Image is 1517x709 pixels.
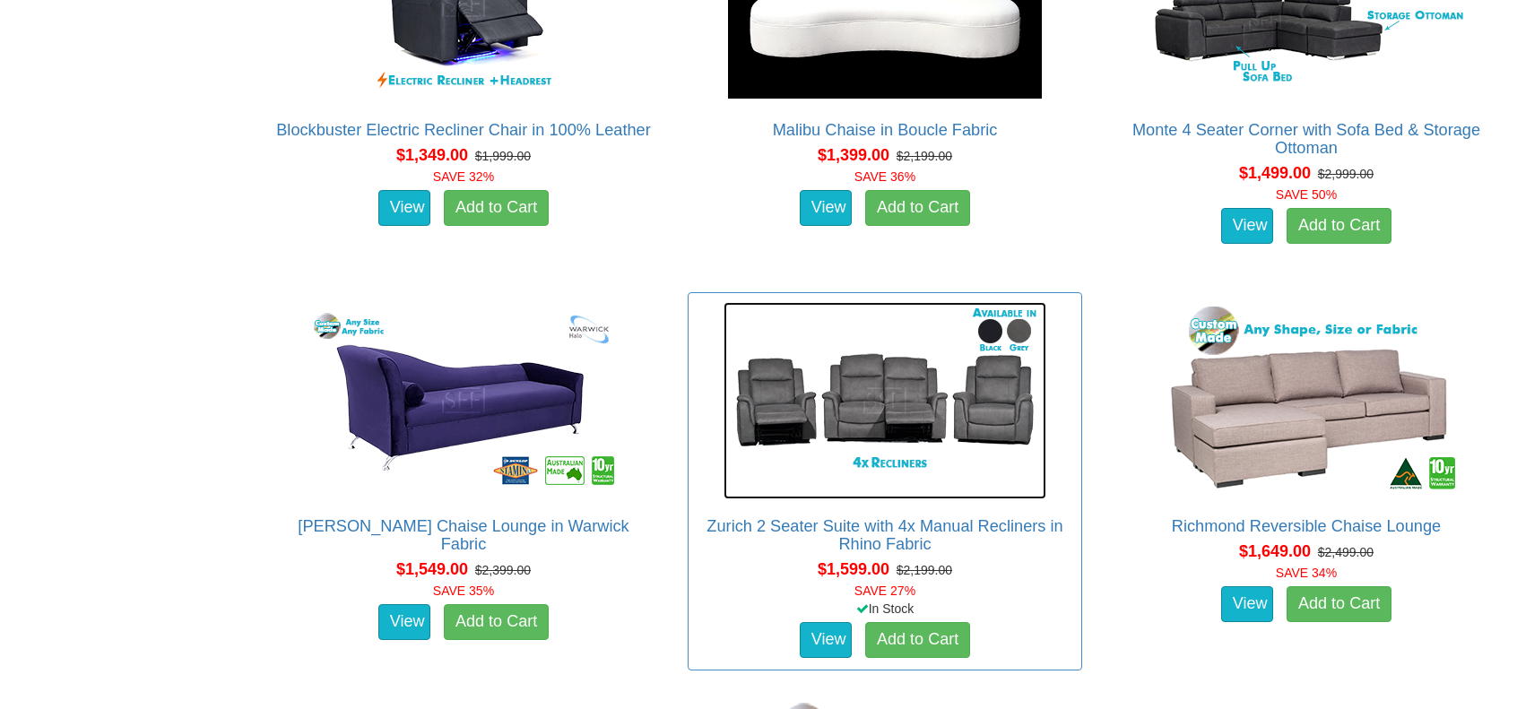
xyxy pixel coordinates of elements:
[897,563,952,577] del: $2,199.00
[444,604,549,640] a: Add to Cart
[818,146,889,164] span: $1,399.00
[1221,586,1273,622] a: View
[433,169,494,184] font: SAVE 32%
[865,190,970,226] a: Add to Cart
[378,190,430,226] a: View
[897,149,952,163] del: $2,199.00
[800,622,852,658] a: View
[1145,302,1468,499] img: Richmond Reversible Chaise Lounge
[475,563,531,577] del: $2,399.00
[684,600,1086,618] div: In Stock
[444,190,549,226] a: Add to Cart
[865,622,970,658] a: Add to Cart
[1172,517,1441,535] a: Richmond Reversible Chaise Lounge
[773,121,998,139] a: Malibu Chaise in Boucle Fabric
[800,190,852,226] a: View
[475,149,531,163] del: $1,999.00
[1221,208,1273,244] a: View
[1276,187,1337,202] font: SAVE 50%
[396,560,468,578] span: $1,549.00
[302,302,625,499] img: Romeo Chaise Lounge in Warwick Fabric
[1318,167,1374,181] del: $2,999.00
[706,517,1062,553] a: Zurich 2 Seater Suite with 4x Manual Recliners in Rhino Fabric
[1132,121,1480,157] a: Monte 4 Seater Corner with Sofa Bed & Storage Ottoman
[854,584,915,598] font: SAVE 27%
[433,584,494,598] font: SAVE 35%
[298,517,628,553] a: [PERSON_NAME] Chaise Lounge in Warwick Fabric
[1287,586,1391,622] a: Add to Cart
[1239,542,1311,560] span: $1,649.00
[724,302,1046,499] img: Zurich 2 Seater Suite with 4x Manual Recliners in Rhino Fabric
[1318,545,1374,559] del: $2,499.00
[276,121,651,139] a: Blockbuster Electric Recliner Chair in 100% Leather
[378,604,430,640] a: View
[1239,164,1311,182] span: $1,499.00
[1276,566,1337,580] font: SAVE 34%
[854,169,915,184] font: SAVE 36%
[396,146,468,164] span: $1,349.00
[1287,208,1391,244] a: Add to Cart
[818,560,889,578] span: $1,599.00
